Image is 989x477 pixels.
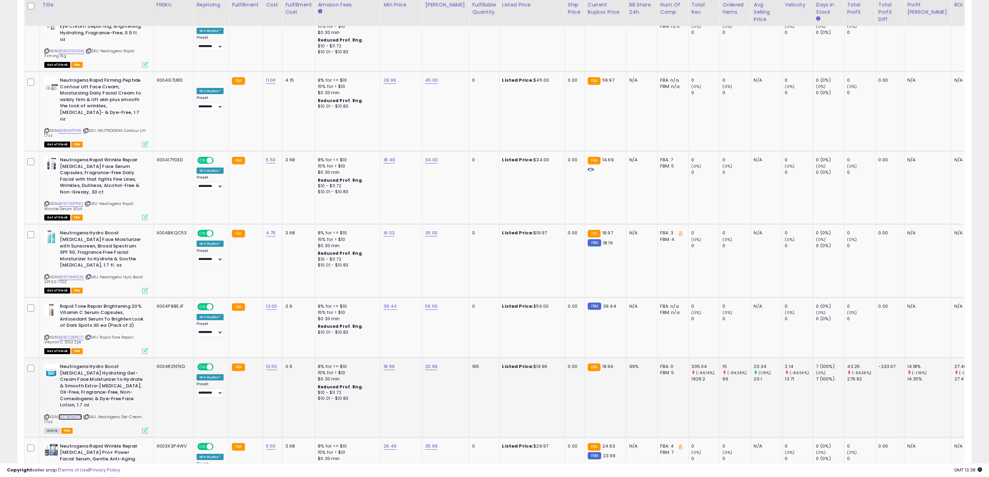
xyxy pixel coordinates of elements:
[588,303,601,310] small: FBM
[692,1,717,16] div: Total Rev.
[785,243,813,249] div: 0
[785,237,795,242] small: (0%)
[723,84,732,89] small: (0%)
[44,363,148,433] div: ASIN:
[384,443,396,450] a: 26.49
[660,363,683,370] div: FBA: 0
[692,310,701,315] small: (0%)
[602,77,614,83] span: 59.97
[502,363,560,370] div: $19.96
[723,1,748,16] div: Ordered Items
[197,175,224,190] div: Preset:
[318,29,375,36] div: $0.30 min
[723,157,751,163] div: 0
[847,90,875,96] div: 0
[847,169,875,175] div: 0
[502,1,562,8] div: Listed Price
[816,316,844,322] div: 0 (0%)
[629,230,652,236] div: N/A
[723,24,732,29] small: (0%)
[660,157,683,163] div: FBA: 7
[790,370,809,376] small: (-84.39%)
[502,230,560,236] div: $19.97
[879,303,899,309] div: 0.00
[907,1,948,16] div: Profit [PERSON_NAME]
[847,310,857,315] small: (0%)
[44,128,146,138] span: | SKU: NEUTROGENA Contour Lift 1.7oz
[60,77,144,124] b: Neutrogena Rapid Firming Peptide Contour Lift Face Cream, Moisturizing Daily Facial Cream to visi...
[59,274,84,280] a: B097NNR535
[318,363,375,370] div: 8% for <= $10
[44,17,148,67] div: ASIN:
[197,322,224,337] div: Preset:
[318,49,375,55] div: $10.01 - $10.83
[472,77,494,83] div: 0
[318,303,375,309] div: 8% for <= $10
[754,1,779,23] div: Avg Selling Price
[44,334,134,345] span: | SKU: Rapid Tone Repair Vitamin C 30ct 2pk
[568,230,579,236] div: 0.00
[723,310,732,315] small: (0%)
[285,363,309,370] div: 3.9
[197,241,224,247] div: Win BuyBox *
[816,90,844,96] div: 0 (0%)
[629,157,652,163] div: N/A
[59,467,89,473] a: Terms of Use
[723,169,751,175] div: 0
[318,376,375,382] div: $0.30 min
[197,96,224,111] div: Preset:
[847,84,857,89] small: (0%)
[232,157,245,164] small: FBA
[692,243,720,249] div: 0
[692,363,720,370] div: 305.04
[318,230,375,236] div: 8% for <= $10
[318,323,363,329] b: Reduced Prof. Rng.
[816,230,844,236] div: 0 (0%)
[954,157,977,163] div: N/A
[754,230,777,236] div: N/A
[90,467,120,473] a: Privacy Policy
[213,364,224,370] span: OFF
[318,236,375,243] div: 15% for > $10
[502,77,534,83] b: Listed Price:
[318,163,375,169] div: 15% for > $10
[816,310,826,315] small: (0%)
[816,303,844,309] div: 0 (0%)
[44,230,58,244] img: 41W8aNTTH1L._SL40_.jpg
[266,156,276,163] a: 5.50
[847,237,857,242] small: (0%)
[502,303,560,309] div: $56.00
[502,157,560,163] div: $34.00
[266,363,277,370] a: 10.50
[44,230,148,292] div: ASIN:
[285,1,312,16] div: Fulfillment Cost
[197,374,224,380] div: Win BuyBox *
[754,363,782,370] div: 20.34
[318,23,375,29] div: 15% for > $10
[59,201,83,207] a: B097NNTP5Q
[692,24,701,29] small: (0%)
[285,230,309,236] div: 3.68
[60,303,144,331] b: Rapid Tone Repair Brightening 20% Vitamin C Serum Capsules, Antioxidant Serum To Brighten Look of...
[318,98,363,103] b: Reduced Prof. Rng.
[318,256,375,262] div: $10 - $11.72
[266,1,280,8] div: Cost
[660,236,683,243] div: FBM: 4
[785,1,810,8] div: Velocity
[723,316,751,322] div: 0
[44,142,70,147] span: All listings that are currently out of stock and unavailable for purchase on Amazon
[44,157,148,219] div: ASIN:
[44,62,70,68] span: All listings that are currently out of stock and unavailable for purchase on Amazon
[60,363,144,410] b: Neutrogena Hydro Boost [MEDICAL_DATA] Hydrating Gel-Cream Face Moisturizer to Hydrate & Smooth Ex...
[847,163,857,169] small: (0%)
[660,303,683,309] div: FBA: n/a
[198,231,207,236] span: ON
[692,157,720,163] div: 0
[198,157,207,163] span: ON
[71,142,83,147] span: FBA
[502,77,560,83] div: $45.00
[692,316,720,322] div: 0
[847,363,875,370] div: 43.25
[197,249,224,264] div: Preset:
[59,48,84,54] a: B08X699SNK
